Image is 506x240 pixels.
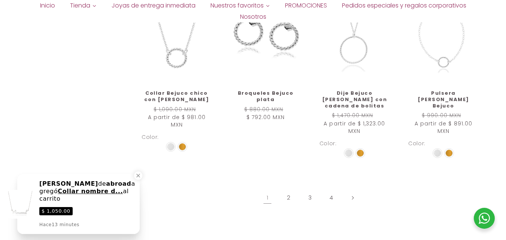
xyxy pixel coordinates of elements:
[233,11,274,22] a: Nosotros
[142,90,212,103] a: Collar Bejuco chico con [PERSON_NAME]
[259,189,276,206] a: Página 1
[280,189,297,206] a: Página 2
[60,222,79,227] span: minutes
[210,1,264,10] span: Nuestros favoritos
[39,221,79,228] div: Hace
[344,189,361,206] a: Página siguiente
[408,90,478,109] a: Pulsera [PERSON_NAME] Bejuco
[230,90,300,103] a: Broqueles Bejuco plata
[134,189,487,206] nav: Paginación
[112,1,196,10] span: Joyas de entrega inmediata
[39,207,73,215] span: $ 1,050.00
[52,222,58,227] span: 13
[319,90,390,109] a: Dije Bejuco [PERSON_NAME] con cadena de bolitas
[240,13,266,21] span: Nosotros
[39,180,135,203] div: de agregó al carrito
[39,180,98,187] span: [PERSON_NAME]
[302,189,319,206] a: Página 3
[40,1,55,10] span: Inicio
[6,190,35,219] img: ImagePreview
[70,1,90,10] span: Tienda
[58,188,123,195] span: Collar nombre d...
[106,180,131,187] span: abroad
[342,1,466,10] span: Pedidos especiales y regalos corporativos
[322,189,340,206] a: Página 4
[134,171,142,180] div: Close a notification
[285,1,327,10] span: PROMOCIONES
